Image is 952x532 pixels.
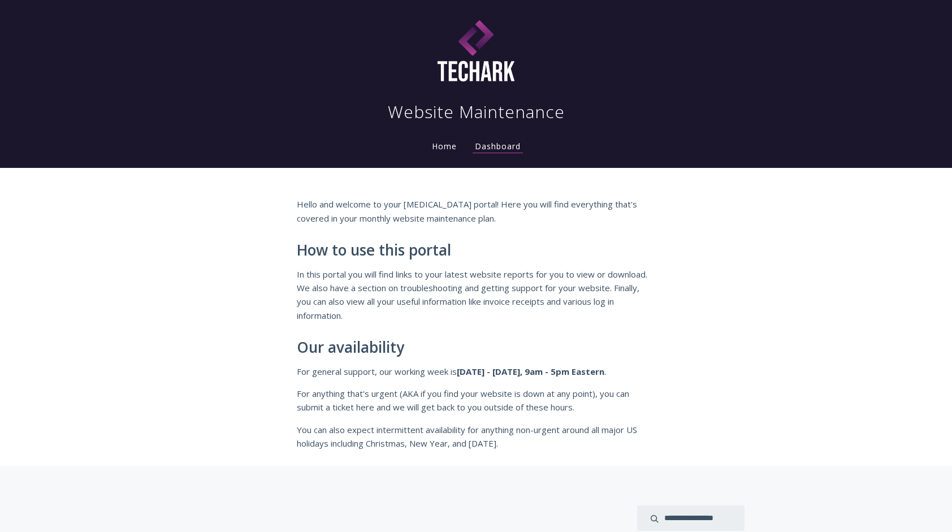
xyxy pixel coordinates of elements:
[297,197,655,225] p: Hello and welcome to your [MEDICAL_DATA] portal! Here you will find everything that's covered in ...
[637,505,745,531] input: search input
[297,387,655,414] p: For anything that's urgent (AKA if you find your website is down at any point), you can submit a ...
[430,141,459,152] a: Home
[297,242,655,259] h2: How to use this portal
[297,339,655,356] h2: Our availability
[297,365,655,378] p: For general support, our working week is .
[297,267,655,323] p: In this portal you will find links to your latest website reports for you to view or download. We...
[457,366,604,377] strong: [DATE] - [DATE], 9am - 5pm Eastern
[473,141,523,153] a: Dashboard
[388,101,565,123] h1: Website Maintenance
[297,423,655,451] p: You can also expect intermittent availability for anything non-urgent around all major US holiday...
